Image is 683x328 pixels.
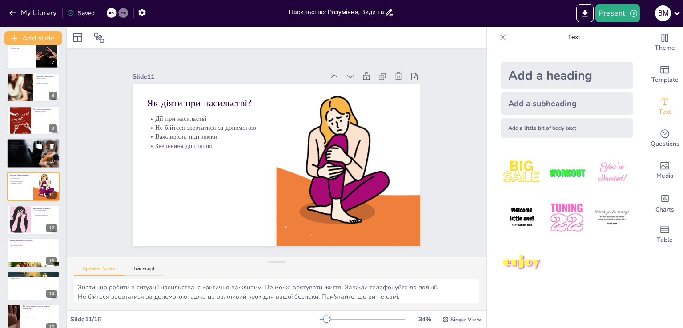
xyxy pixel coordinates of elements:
[49,59,57,67] div: 7
[147,141,262,150] p: Звернення до поліції
[4,31,62,45] button: Add slide
[33,210,57,212] p: Освіта як запобігання
[10,244,57,246] p: Важливість підтримки
[501,152,542,193] img: 1.jpeg
[9,142,57,144] p: Емоційні зв'язки
[591,197,633,238] img: 6.jpeg
[647,123,683,155] div: Get real-time input from your audience
[10,179,31,181] p: Не бійтеся звертатися за допомогою
[647,91,683,123] div: Add text boxes
[36,75,57,77] p: Економічне насильство
[656,171,674,181] span: Media
[546,152,587,193] img: 2.jpeg
[10,180,31,182] p: Важливість підтримки
[70,315,320,324] div: Slide 11 / 16
[33,207,57,210] p: Важливість обізнаності
[46,191,57,199] div: 11
[9,147,57,148] p: Профілактика
[659,107,671,117] span: Text
[49,124,57,132] div: 9
[7,205,60,234] div: 12
[655,5,671,21] div: В М
[647,187,683,219] div: Add charts and graphs
[647,59,683,91] div: Add ready made slides
[10,276,57,277] p: Підвищення обізнаності
[501,242,542,284] img: 7.jpeg
[289,6,385,19] input: Insert title
[36,81,57,83] p: Права постраждалих
[22,318,59,319] span: Зателефонувати до поліції
[47,158,57,166] div: 10
[10,272,57,275] p: Запобігання насильству
[147,123,262,132] p: Не бійтеся звертатися за допомогою
[655,43,675,53] span: Theme
[70,31,84,45] div: Layout
[647,155,683,187] div: Add images, graphics, shapes or video
[501,92,633,115] div: Add a subheading
[7,172,60,201] div: 11
[33,112,57,114] p: Наслідки для жертв
[647,219,683,251] div: Add a table
[501,118,633,138] div: Add a little bit of body text
[10,174,31,177] p: Як діяти при насильстві?
[46,257,57,265] div: 13
[9,140,57,143] p: Домашнє насильство
[10,241,57,243] p: Слухайте постраждалих
[450,316,481,323] span: Single View
[10,49,33,51] p: Небезпека ігнорування
[133,72,324,81] div: Slide 11
[67,9,95,17] div: Saved
[7,271,60,300] div: 14
[10,182,31,184] p: Звернення до поліції
[47,141,57,152] button: Delete Slide
[7,73,60,102] div: 8
[33,212,57,213] p: Розпізнавання насильства
[147,114,262,123] p: Дії при насильстві
[34,141,44,152] button: Duplicate Slide
[501,197,542,238] img: 4.jpeg
[10,243,57,244] p: Надавайте допомогу
[647,27,683,59] div: Change the overall theme
[46,290,57,298] div: 14
[657,235,673,245] span: Table
[33,116,57,117] p: Важливість освіти
[10,274,57,276] p: Освіта як запобігання
[651,139,679,149] span: Questions
[7,139,60,169] div: 10
[33,114,57,116] p: Підтримка жертв
[9,145,57,147] p: Розпізнавання домашнього насильства
[36,83,57,84] p: Освіта та обізнаність
[33,111,57,112] p: Важливість розуміння
[655,4,671,22] button: В М
[74,279,479,303] textarea: Знати, що робити в ситуації насильства, є критично важливим. Це може врятувати життя. Завжди теле...
[10,246,57,248] p: Створіть безпечне середовище
[10,46,33,48] p: Розпізнавання проявів
[7,40,60,69] div: 7
[414,315,435,324] div: 34 %
[33,213,57,215] p: Вплив обізнаності
[7,106,60,135] div: 9
[33,215,57,216] p: Підтримка постраждалих
[49,92,57,100] div: 8
[46,224,57,232] div: 12
[501,62,633,89] div: Add a heading
[10,44,33,46] p: Вплив на психіку
[94,32,104,43] span: Position
[10,177,31,179] p: Дії при насильстві
[655,205,674,215] span: Charts
[510,27,638,48] p: Text
[7,238,60,268] div: 13
[36,79,57,81] p: Контроль фінансів
[22,312,59,313] span: Залишитися байдужим
[147,132,262,141] p: Важливість підтримки
[23,305,57,310] p: Що робити, якщо ви стали свідком насильства?
[74,266,124,276] button: Speaker Notes
[10,279,57,281] p: Важливість комунікації
[591,152,633,193] img: 3.jpeg
[546,197,587,238] img: 5.jpeg
[595,4,640,22] button: Present
[124,266,164,276] button: Transcript
[33,108,57,111] p: Сексуальне насильство
[36,78,57,80] p: Вплив на життя
[10,48,33,50] p: Підтримка жертв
